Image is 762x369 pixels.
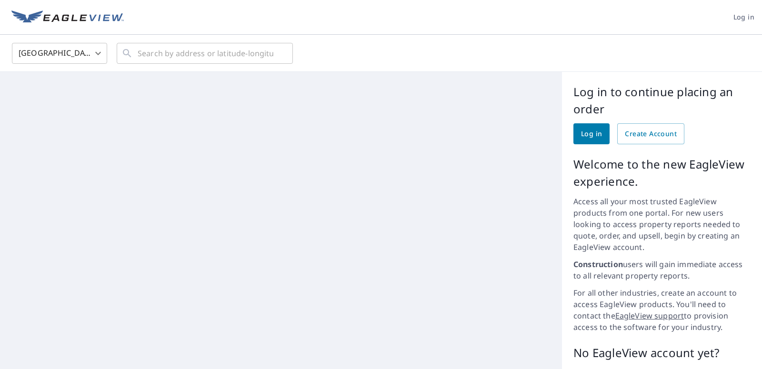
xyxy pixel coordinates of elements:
div: [GEOGRAPHIC_DATA] [12,40,107,67]
span: Log in [581,128,602,140]
p: Welcome to the new EagleView experience. [573,156,751,190]
p: Access all your most trusted EagleView products from one portal. For new users looking to access ... [573,196,751,253]
p: No EagleView account yet? [573,344,751,361]
p: For all other industries, create an account to access EagleView products. You'll need to contact ... [573,287,751,333]
input: Search by address or latitude-longitude [138,40,273,67]
a: EagleView support [615,310,684,321]
strong: Construction [573,259,623,269]
img: EV Logo [11,10,124,25]
span: Log in [733,11,754,23]
p: users will gain immediate access to all relevant property reports. [573,259,751,281]
a: Log in [573,123,610,144]
p: Log in to continue placing an order [573,83,751,118]
span: Create Account [625,128,677,140]
a: Create Account [617,123,684,144]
